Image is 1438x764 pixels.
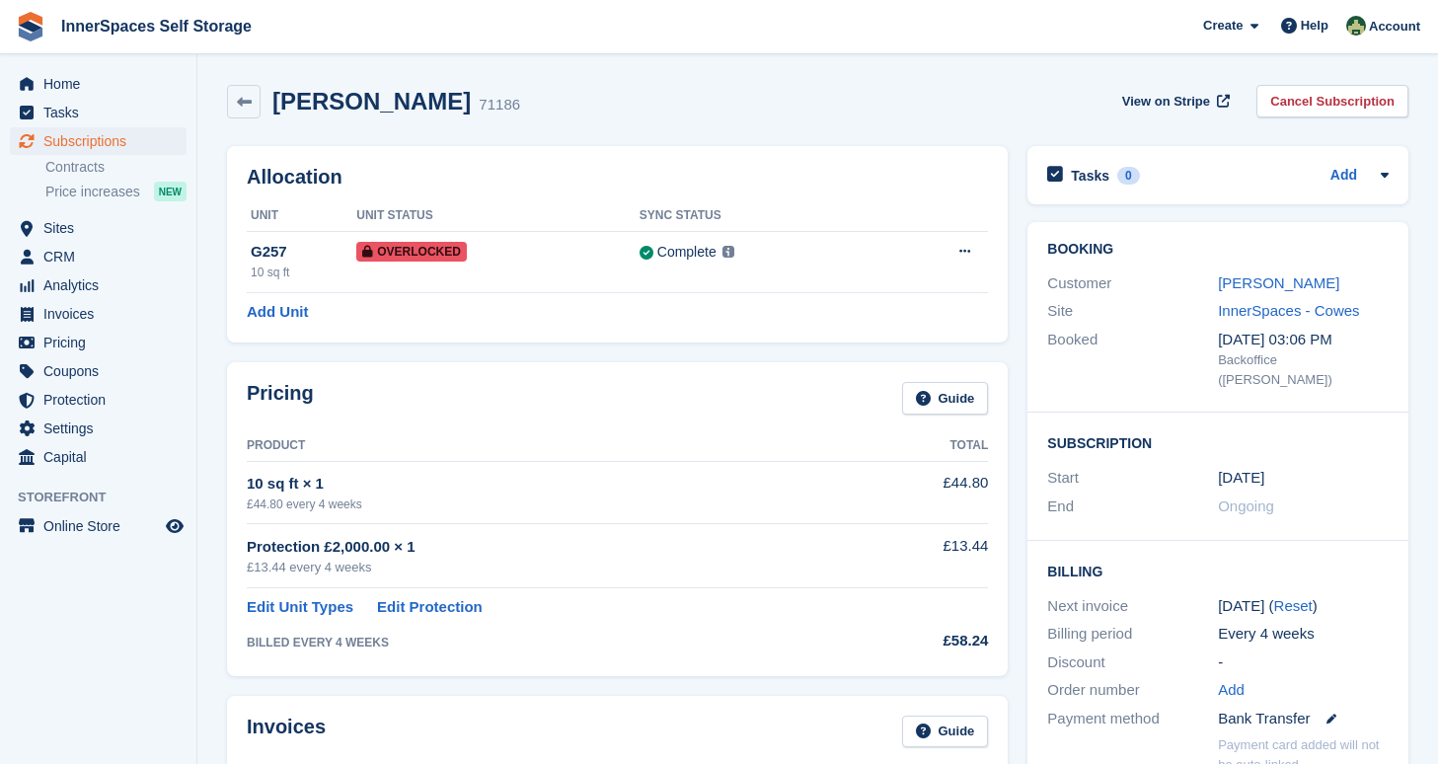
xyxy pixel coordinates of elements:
div: [DATE] 03:06 PM [1218,329,1389,351]
div: Customer [1047,272,1218,295]
span: Protection [43,386,162,414]
div: Every 4 weeks [1218,623,1389,646]
a: menu [10,386,187,414]
div: Bank Transfer [1218,708,1389,730]
a: [PERSON_NAME] [1218,274,1339,291]
span: Help [1301,16,1328,36]
a: Add [1218,679,1245,702]
div: - [1218,651,1389,674]
a: menu [10,512,187,540]
div: Payment method [1047,708,1218,730]
a: menu [10,99,187,126]
span: Coupons [43,357,162,385]
div: [DATE] ( ) [1218,595,1389,618]
span: Invoices [43,300,162,328]
div: Start [1047,467,1218,490]
span: Storefront [18,488,196,507]
img: Paula Amey [1346,16,1366,36]
h2: [PERSON_NAME] [272,88,471,115]
div: Protection £2,000.00 × 1 [247,536,869,559]
th: Sync Status [640,200,882,232]
h2: Tasks [1071,167,1109,185]
a: menu [10,243,187,270]
a: Reset [1274,597,1313,614]
h2: Allocation [247,166,988,189]
div: £58.24 [869,630,988,652]
a: Preview store [163,514,187,538]
th: Product [247,430,869,462]
div: End [1047,496,1218,518]
td: £44.80 [869,461,988,523]
div: Next invoice [1047,595,1218,618]
a: menu [10,214,187,242]
a: Guide [902,382,989,415]
div: Booked [1047,329,1218,390]
a: Edit Protection [377,596,483,619]
a: menu [10,357,187,385]
th: Total [869,430,988,462]
a: menu [10,300,187,328]
a: Contracts [45,158,187,177]
h2: Booking [1047,242,1389,258]
time: 2025-03-12 01:00:00 UTC [1218,467,1264,490]
a: menu [10,271,187,299]
div: Complete [657,242,717,263]
span: View on Stripe [1122,92,1210,112]
a: menu [10,70,187,98]
span: Overlocked [356,242,467,262]
span: Sites [43,214,162,242]
div: 10 sq ft × 1 [247,473,869,496]
a: menu [10,443,187,471]
span: Account [1369,17,1420,37]
span: Analytics [43,271,162,299]
span: Settings [43,415,162,442]
td: £13.44 [869,524,988,588]
div: £13.44 every 4 weeks [247,558,869,577]
span: CRM [43,243,162,270]
span: Subscriptions [43,127,162,155]
div: Order number [1047,679,1218,702]
th: Unit [247,200,356,232]
h2: Invoices [247,716,326,748]
a: Edit Unit Types [247,596,353,619]
span: Ongoing [1218,497,1274,514]
div: Discount [1047,651,1218,674]
div: 10 sq ft [251,264,356,281]
a: View on Stripe [1114,85,1234,117]
img: stora-icon-8386f47178a22dfd0bd8f6a31ec36ba5ce8667c1dd55bd0f319d3a0aa187defe.svg [16,12,45,41]
a: Add Unit [247,301,308,324]
th: Unit Status [356,200,640,232]
a: Guide [902,716,989,748]
img: icon-info-grey-7440780725fd019a000dd9b08b2336e03edf1995a4989e88bcd33f0948082b44.svg [722,246,734,258]
a: Add [1330,165,1357,188]
div: NEW [154,182,187,201]
a: menu [10,415,187,442]
a: Price increases NEW [45,181,187,202]
div: G257 [251,241,356,264]
h2: Pricing [247,382,314,415]
span: Create [1203,16,1243,36]
span: Online Store [43,512,162,540]
div: Backoffice ([PERSON_NAME]) [1218,350,1389,389]
h2: Billing [1047,561,1389,580]
a: InnerSpaces - Cowes [1218,302,1359,319]
a: menu [10,127,187,155]
div: £44.80 every 4 weeks [247,496,869,513]
span: Tasks [43,99,162,126]
span: Home [43,70,162,98]
a: menu [10,329,187,356]
div: 71186 [479,94,520,116]
a: Cancel Subscription [1256,85,1408,117]
div: Billing period [1047,623,1218,646]
span: Pricing [43,329,162,356]
div: BILLED EVERY 4 WEEKS [247,634,869,651]
span: Capital [43,443,162,471]
div: Site [1047,300,1218,323]
div: 0 [1117,167,1140,185]
a: InnerSpaces Self Storage [53,10,260,42]
h2: Subscription [1047,432,1389,452]
span: Price increases [45,183,140,201]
